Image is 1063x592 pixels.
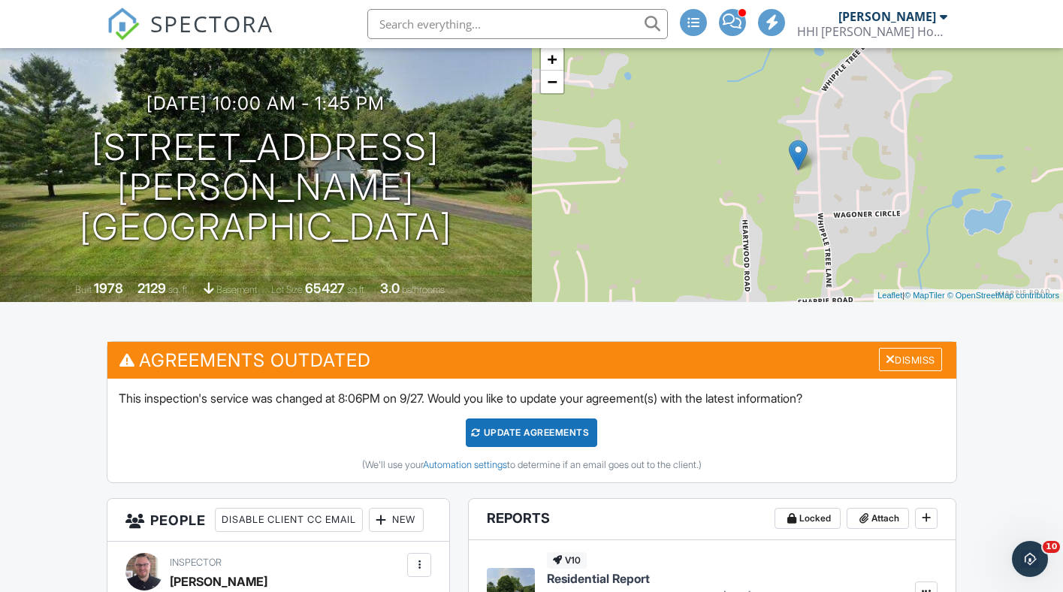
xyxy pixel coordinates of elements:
[877,291,902,300] a: Leaflet
[879,348,942,371] div: Dismiss
[168,284,189,295] span: sq. ft.
[369,508,424,532] div: New
[1043,541,1060,553] span: 10
[137,280,166,296] div: 2129
[170,557,222,568] span: Inspector
[150,8,273,39] span: SPECTORA
[380,280,400,296] div: 3.0
[1012,541,1048,577] iframe: Intercom live chat
[423,459,507,470] a: Automation settings
[466,418,597,447] div: Update Agreements
[146,93,385,113] h3: [DATE] 10:00 am - 1:45 pm
[75,284,92,295] span: Built
[402,284,445,295] span: bathrooms
[271,284,303,295] span: Lot Size
[947,291,1059,300] a: © OpenStreetMap contributors
[215,508,363,532] div: Disable Client CC Email
[797,24,947,39] div: HHI Hodge Home Inspections
[874,289,1063,302] div: |
[347,284,366,295] span: sq.ft.
[24,128,508,246] h1: [STREET_ADDRESS][PERSON_NAME] [GEOGRAPHIC_DATA]
[107,20,273,52] a: SPECTORA
[107,342,956,379] h3: Agreements Outdated
[107,379,956,482] div: This inspection's service was changed at 8:06PM on 9/27. Would you like to update your agreement(...
[305,280,345,296] div: 65427
[904,291,945,300] a: © MapTiler
[107,8,140,41] img: The Best Home Inspection Software - Spectora
[838,9,936,24] div: [PERSON_NAME]
[541,71,563,93] a: Zoom out
[216,284,257,295] span: basement
[367,9,668,39] input: Search everything...
[94,280,123,296] div: 1978
[119,459,945,471] div: (We'll use your to determine if an email goes out to the client.)
[541,48,563,71] a: Zoom in
[107,499,450,542] h3: People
